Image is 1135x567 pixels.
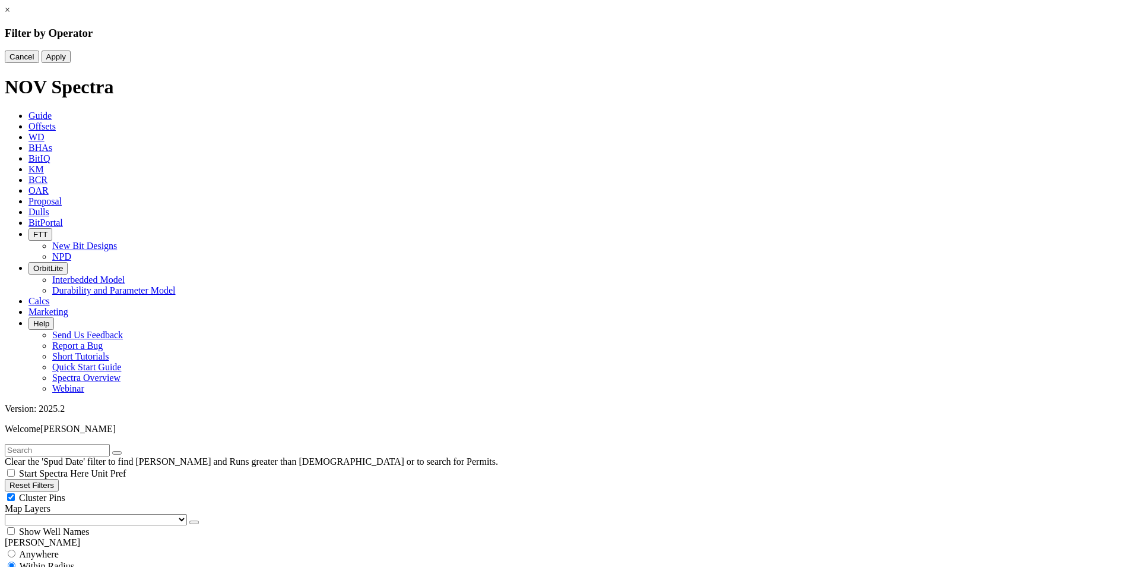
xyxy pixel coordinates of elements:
button: Cancel [5,51,39,63]
span: FTT [33,230,47,239]
a: Quick Start Guide [52,362,121,372]
span: Clear the 'Spud Date' filter to find [PERSON_NAME] and Runs greater than [DEMOGRAPHIC_DATA] or to... [5,456,498,467]
span: Calcs [28,296,50,306]
span: BitPortal [28,218,63,228]
span: OrbitLite [33,264,63,273]
span: Map Layers [5,503,50,514]
a: Short Tutorials [52,351,109,361]
div: Version: 2025.2 [5,404,1130,414]
h1: NOV Spectra [5,76,1130,98]
span: Unit Pref [91,468,126,478]
span: Guide [28,111,52,121]
a: Webinar [52,383,84,393]
div: [PERSON_NAME] [5,537,1130,548]
span: Show Well Names [19,527,89,537]
span: Offsets [28,121,56,131]
a: Report a Bug [52,341,103,351]
span: WD [28,132,45,142]
a: NPD [52,251,71,262]
button: Apply [42,51,71,63]
span: BitIQ [28,153,50,163]
span: Proposal [28,196,62,206]
a: Interbedded Model [52,275,125,285]
span: Marketing [28,307,68,317]
span: KM [28,164,44,174]
span: Anywhere [19,549,59,559]
a: × [5,5,10,15]
a: Durability and Parameter Model [52,285,176,295]
span: BCR [28,175,47,185]
input: Search [5,444,110,456]
span: BHAs [28,143,52,153]
button: Reset Filters [5,479,59,492]
span: OAR [28,185,49,196]
span: Start Spectra Here [19,468,88,478]
p: Welcome [5,424,1130,434]
a: Send Us Feedback [52,330,123,340]
span: Help [33,319,49,328]
span: Dulls [28,207,49,217]
a: Spectra Overview [52,373,121,383]
span: Cluster Pins [19,493,65,503]
h3: Filter by Operator [5,27,1130,40]
span: [PERSON_NAME] [40,424,116,434]
a: New Bit Designs [52,241,117,251]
